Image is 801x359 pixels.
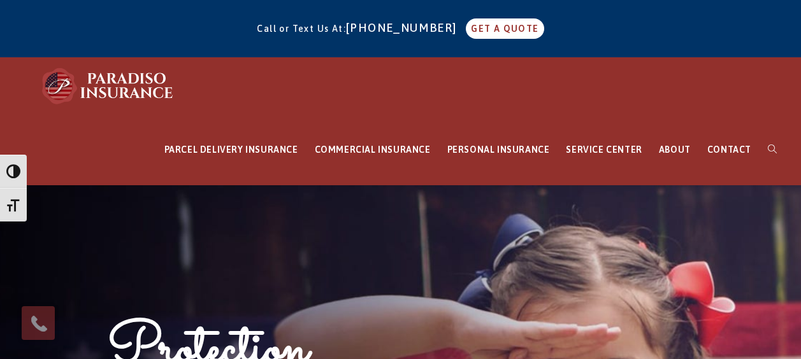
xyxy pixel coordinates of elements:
[257,24,346,34] span: Call or Text Us At:
[659,144,691,155] span: ABOUT
[38,67,178,105] img: Paradiso Insurance
[315,144,431,155] span: COMMERCIAL INSURANCE
[439,115,558,185] a: PERSONAL INSURANCE
[29,313,49,334] img: Phone icon
[558,115,650,185] a: SERVICE CENTER
[651,115,699,185] a: ABOUT
[566,144,642,155] span: SERVICE CENTER
[466,18,544,39] a: GET A QUOTE
[699,115,760,185] a: CONTACT
[307,115,439,185] a: COMMERCIAL INSURANCE
[707,144,751,155] span: CONTACT
[164,144,298,155] span: PARCEL DELIVERY INSURANCE
[447,144,550,155] span: PERSONAL INSURANCE
[156,115,307,185] a: PARCEL DELIVERY INSURANCE
[346,21,463,34] a: [PHONE_NUMBER]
